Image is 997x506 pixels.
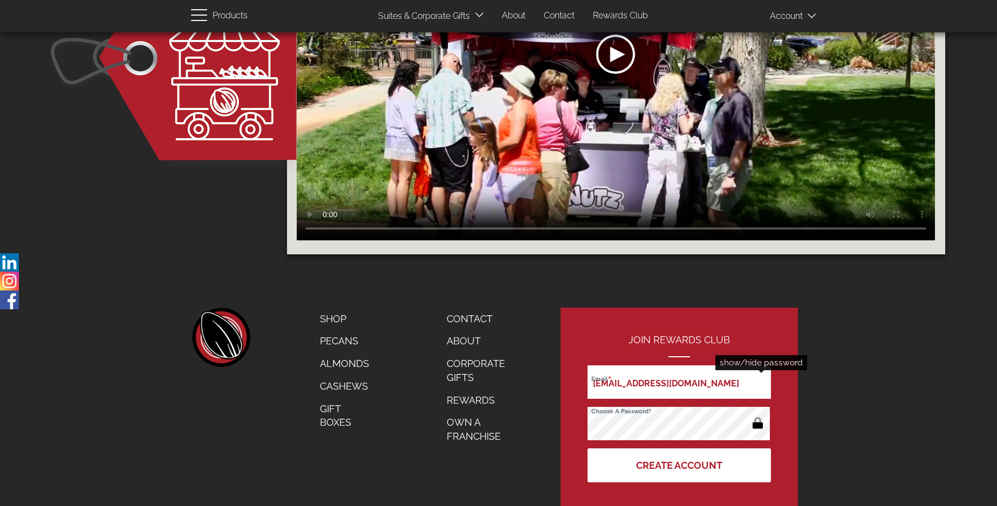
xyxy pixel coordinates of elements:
[585,5,656,26] a: Rewards Club
[312,308,377,330] a: Shop
[588,335,771,357] h2: Join Rewards Club
[213,8,248,24] span: Products
[588,365,771,399] input: Email
[439,411,526,447] a: Own a Franchise
[370,6,473,27] a: Suites & Corporate Gifts
[588,448,771,482] button: Create Account
[536,5,583,26] a: Contact
[312,375,377,398] a: Cashews
[439,308,526,330] a: Contact
[439,330,526,352] a: About
[494,5,534,26] a: About
[312,352,377,375] a: Almonds
[715,355,807,370] div: show/hide password
[312,330,377,352] a: Pecans
[439,352,526,389] a: Corporate Gifts
[312,398,377,434] a: Gift Boxes
[191,308,250,367] a: home
[439,389,526,412] a: Rewards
